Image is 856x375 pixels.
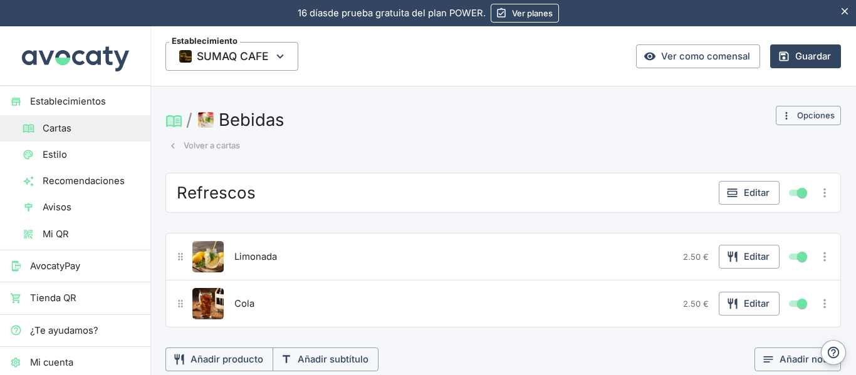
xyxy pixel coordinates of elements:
[165,42,298,71] button: EstablecimientoThumbnailSUMAQ CAFE
[192,288,224,319] button: Editar producto
[683,252,709,262] span: 2.50 €
[834,1,856,23] button: Esconder aviso
[754,347,841,371] button: Añadir nota
[30,291,140,305] span: Tienda QR
[172,248,190,266] button: Mover producto
[770,44,841,68] button: Guardar
[234,250,277,264] span: Limonada
[231,247,280,266] button: Limonada
[821,340,846,365] button: Ayuda y contacto
[234,297,254,311] span: Cola
[815,183,835,203] button: Más opciones
[43,200,140,214] span: Avisos
[815,294,835,314] button: Más opciones
[30,356,140,369] span: Mi cuenta
[192,241,224,272] img: Limonada
[179,50,192,63] img: Thumbnail
[719,292,780,316] button: Editar
[43,121,140,135] span: Cartas
[30,95,140,108] span: Establecimientos
[719,181,780,205] button: Editar
[192,241,224,272] button: Editar producto
[43,148,140,162] span: Estilo
[192,288,224,319] img: Cola
[165,42,298,71] span: SUMAQ CAFE
[177,183,256,203] span: Refrescos
[231,294,271,313] button: Cola
[197,47,268,66] span: SUMAQ CAFE
[30,259,140,273] span: AvocatyPay
[491,4,559,23] a: Ver planes
[776,106,841,125] button: Opciones
[815,247,835,267] button: Más opciones
[172,295,190,313] button: Mover producto
[683,299,709,309] span: 2.50 €
[174,182,259,204] button: Refrescos
[30,324,140,337] span: ¿Te ayudamos?
[196,106,289,133] button: Foto de cartaBebidas
[186,110,192,130] span: /
[719,245,780,269] button: Editar
[298,8,328,19] span: 16 días
[273,347,378,371] button: Añadir subtítulo
[165,347,580,371] div: Grupo para añadir producto o título
[43,227,140,241] span: Mi QR
[165,347,273,371] button: Añadir producto
[198,112,214,128] img: Foto de carta
[298,6,486,20] p: de prueba gratuita del plan POWER.
[636,44,760,68] a: Ver como comensal
[19,26,132,85] img: Avocaty
[43,174,140,188] span: Recomendaciones
[795,296,810,311] span: Mostrar / ocultar
[795,249,810,264] span: Mostrar / ocultar
[165,136,243,155] button: Volver a cartas
[169,37,240,45] span: Establecimiento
